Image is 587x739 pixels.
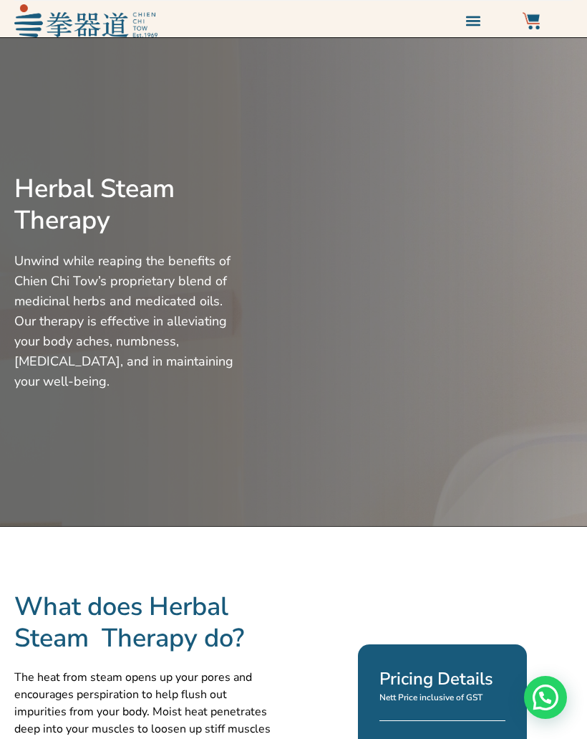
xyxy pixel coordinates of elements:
[461,9,485,32] div: Menu Toggle
[14,591,281,654] h2: What does Herbal Steam Therapy do?
[524,676,567,719] div: Need help? WhatsApp contact
[379,666,505,692] h2: Pricing Details
[14,251,235,391] p: Unwind while reaping the benefits of Chien Chi Tow’s proprietary blend of medicinal herbs and med...
[523,12,540,29] img: Website Icon-03
[14,173,235,237] h2: Herbal Steam Therapy
[379,692,505,703] p: Nett Price inclusive of GST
